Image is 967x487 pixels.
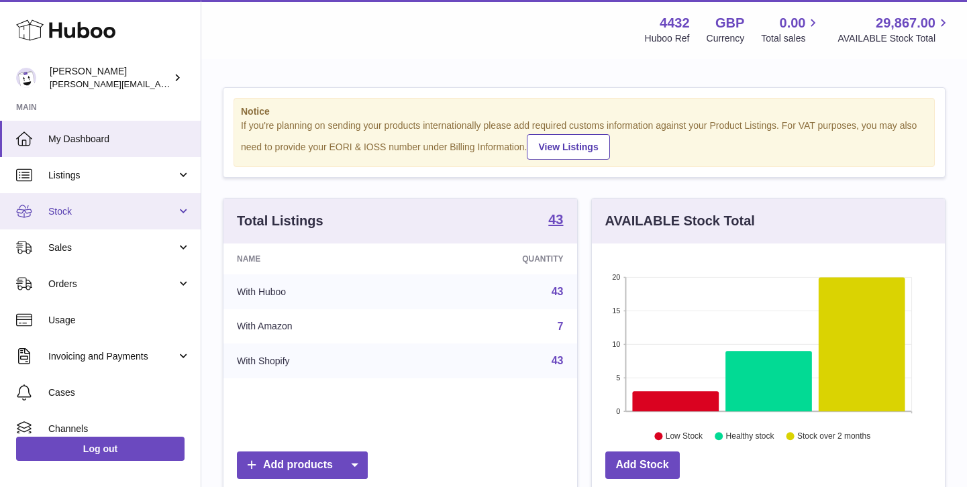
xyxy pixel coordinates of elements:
[780,14,806,32] span: 0.00
[50,65,170,91] div: [PERSON_NAME]
[417,243,576,274] th: Quantity
[548,213,563,229] a: 43
[237,451,368,479] a: Add products
[837,14,951,45] a: 29,867.00 AVAILABLE Stock Total
[48,241,176,254] span: Sales
[837,32,951,45] span: AVAILABLE Stock Total
[48,278,176,290] span: Orders
[612,273,620,281] text: 20
[223,309,417,344] td: With Amazon
[645,32,690,45] div: Huboo Ref
[797,431,870,441] text: Stock over 2 months
[761,32,821,45] span: Total sales
[552,286,564,297] a: 43
[48,350,176,363] span: Invoicing and Payments
[552,355,564,366] a: 43
[223,274,417,309] td: With Huboo
[605,212,755,230] h3: AVAILABLE Stock Total
[725,431,774,441] text: Healthy stock
[48,314,191,327] span: Usage
[48,133,191,146] span: My Dashboard
[241,105,927,118] strong: Notice
[660,14,690,32] strong: 4432
[237,212,323,230] h3: Total Listings
[223,343,417,378] td: With Shopify
[558,321,564,332] a: 7
[16,68,36,88] img: akhil@amalachai.com
[48,386,191,399] span: Cases
[665,431,703,441] text: Low Stock
[616,374,620,382] text: 5
[605,451,680,479] a: Add Stock
[48,205,176,218] span: Stock
[876,14,935,32] span: 29,867.00
[616,407,620,415] text: 0
[707,32,745,45] div: Currency
[241,119,927,160] div: If you're planning on sending your products internationally please add required customs informati...
[612,307,620,315] text: 15
[16,437,185,461] a: Log out
[527,134,609,160] a: View Listings
[548,213,563,226] strong: 43
[715,14,744,32] strong: GBP
[48,169,176,182] span: Listings
[761,14,821,45] a: 0.00 Total sales
[48,423,191,435] span: Channels
[223,243,417,274] th: Name
[612,340,620,348] text: 10
[50,78,269,89] span: [PERSON_NAME][EMAIL_ADDRESS][DOMAIN_NAME]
